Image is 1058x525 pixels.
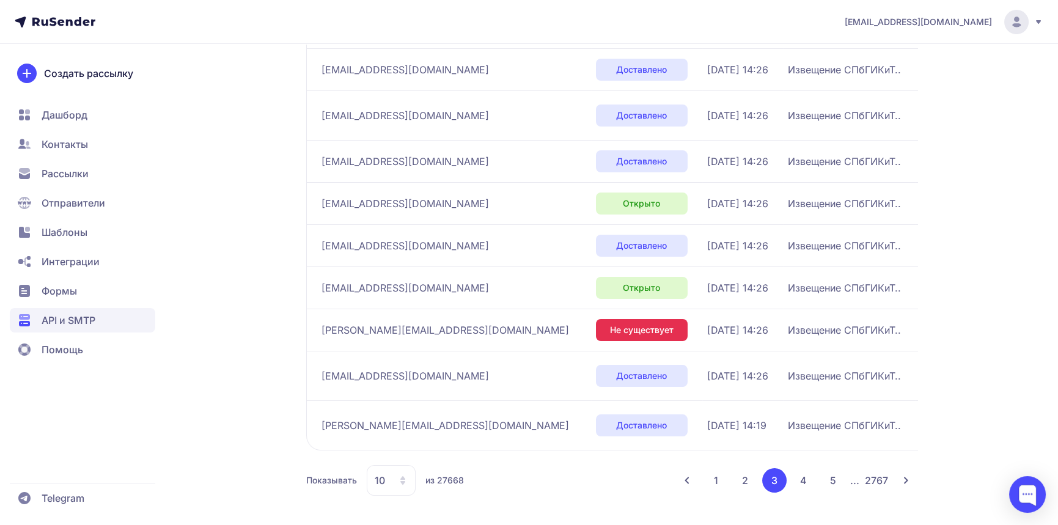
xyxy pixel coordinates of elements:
[623,197,660,210] span: Открыто
[321,369,489,383] span: [EMAIL_ADDRESS][DOMAIN_NAME]
[321,323,569,337] span: [PERSON_NAME][EMAIL_ADDRESS][DOMAIN_NAME]
[864,468,889,493] button: 2767
[42,254,100,269] span: Интеграции
[707,108,768,123] span: [DATE] 14:26
[616,109,667,122] span: Доставлено
[707,238,768,253] span: [DATE] 14:26
[623,282,660,294] span: Открыто
[850,474,859,486] span: ...
[321,281,489,295] span: [EMAIL_ADDRESS][DOMAIN_NAME]
[42,313,95,328] span: API и SMTP
[707,62,768,77] span: [DATE] 14:26
[792,468,816,493] button: 4
[306,474,357,486] span: Показывать
[321,62,489,77] span: [EMAIL_ADDRESS][DOMAIN_NAME]
[616,155,667,167] span: Доставлено
[42,137,88,152] span: Контакты
[42,342,83,357] span: Помощь
[788,62,901,77] span: Извещение СПбГИКиТ..
[704,468,728,493] button: 1
[321,108,489,123] span: [EMAIL_ADDRESS][DOMAIN_NAME]
[321,154,489,169] span: [EMAIL_ADDRESS][DOMAIN_NAME]
[707,281,768,295] span: [DATE] 14:26
[821,468,845,493] button: 5
[42,491,84,505] span: Telegram
[707,418,766,433] span: [DATE] 14:19
[788,154,901,169] span: Извещение СПбГИКиТ..
[321,238,489,253] span: [EMAIL_ADDRESS][DOMAIN_NAME]
[425,474,464,486] span: из 27668
[762,468,787,493] button: 3
[42,166,89,181] span: Рассылки
[616,64,667,76] span: Доставлено
[42,225,87,240] span: Шаблоны
[707,369,768,383] span: [DATE] 14:26
[788,418,901,433] span: Извещение СПбГИКиТ..
[788,369,901,383] span: Извещение СПбГИКиТ..
[42,108,87,122] span: Дашборд
[788,108,901,123] span: Извещение СПбГИКиТ..
[616,419,667,431] span: Доставлено
[845,16,992,28] span: [EMAIL_ADDRESS][DOMAIN_NAME]
[788,323,901,337] span: Извещение СПбГИКиТ..
[707,323,768,337] span: [DATE] 14:26
[42,284,77,298] span: Формы
[788,196,901,211] span: Извещение СПбГИКиТ..
[610,324,674,336] span: Не существует
[321,418,569,433] span: [PERSON_NAME][EMAIL_ADDRESS][DOMAIN_NAME]
[42,196,105,210] span: Отправители
[616,370,667,382] span: Доставлено
[733,468,757,493] button: 2
[707,154,768,169] span: [DATE] 14:26
[788,238,901,253] span: Извещение СПбГИКиТ..
[375,473,385,488] span: 10
[10,486,155,510] a: Telegram
[707,196,768,211] span: [DATE] 14:26
[788,281,901,295] span: Извещение СПбГИКиТ..
[321,196,489,211] span: [EMAIL_ADDRESS][DOMAIN_NAME]
[616,240,667,252] span: Доставлено
[44,66,133,81] span: Создать рассылку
